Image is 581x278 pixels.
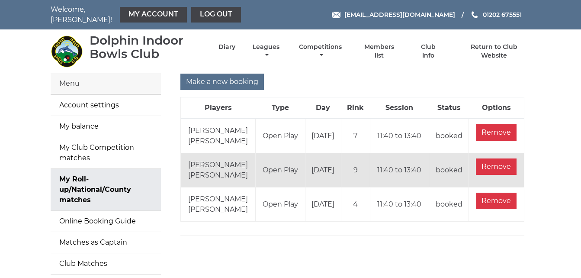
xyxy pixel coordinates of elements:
[180,153,256,187] td: [PERSON_NAME] [PERSON_NAME]
[256,119,305,153] td: Open Play
[90,34,203,61] div: Dolphin Indoor Bowls Club
[414,43,443,60] a: Club Info
[341,97,370,119] th: Rink
[429,97,469,119] th: Status
[341,187,370,222] td: 4
[472,11,478,18] img: Phone us
[180,119,256,153] td: [PERSON_NAME] [PERSON_NAME]
[51,116,161,137] a: My balance
[359,43,399,60] a: Members list
[370,187,429,222] td: 11:40 to 13:40
[476,124,517,141] input: Remove
[470,10,522,19] a: Phone us 01202 675551
[51,232,161,253] a: Matches as Captain
[305,153,341,187] td: [DATE]
[51,73,161,94] div: Menu
[469,97,524,119] th: Options
[344,11,455,19] span: [EMAIL_ADDRESS][DOMAIN_NAME]
[429,153,469,187] td: booked
[476,158,517,175] input: Remove
[297,43,344,60] a: Competitions
[305,187,341,222] td: [DATE]
[51,4,243,25] nav: Welcome, [PERSON_NAME]!
[457,43,530,60] a: Return to Club Website
[341,153,370,187] td: 9
[120,7,187,23] a: My Account
[51,35,83,68] img: Dolphin Indoor Bowls Club
[305,97,341,119] th: Day
[332,12,340,18] img: Email
[250,43,282,60] a: Leagues
[218,43,235,51] a: Diary
[370,119,429,153] td: 11:40 to 13:40
[180,187,256,222] td: [PERSON_NAME] [PERSON_NAME]
[429,119,469,153] td: booked
[256,187,305,222] td: Open Play
[51,253,161,274] a: Club Matches
[370,153,429,187] td: 11:40 to 13:40
[191,7,241,23] a: Log out
[341,119,370,153] td: 7
[180,74,264,90] input: Make a new booking
[256,153,305,187] td: Open Play
[51,169,161,210] a: My Roll-up/National/County matches
[332,10,455,19] a: Email [EMAIL_ADDRESS][DOMAIN_NAME]
[476,193,517,209] input: Remove
[305,119,341,153] td: [DATE]
[370,97,429,119] th: Session
[51,211,161,232] a: Online Booking Guide
[256,97,305,119] th: Type
[51,95,161,116] a: Account settings
[51,137,161,168] a: My Club Competition matches
[429,187,469,222] td: booked
[180,97,256,119] th: Players
[483,11,522,19] span: 01202 675551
